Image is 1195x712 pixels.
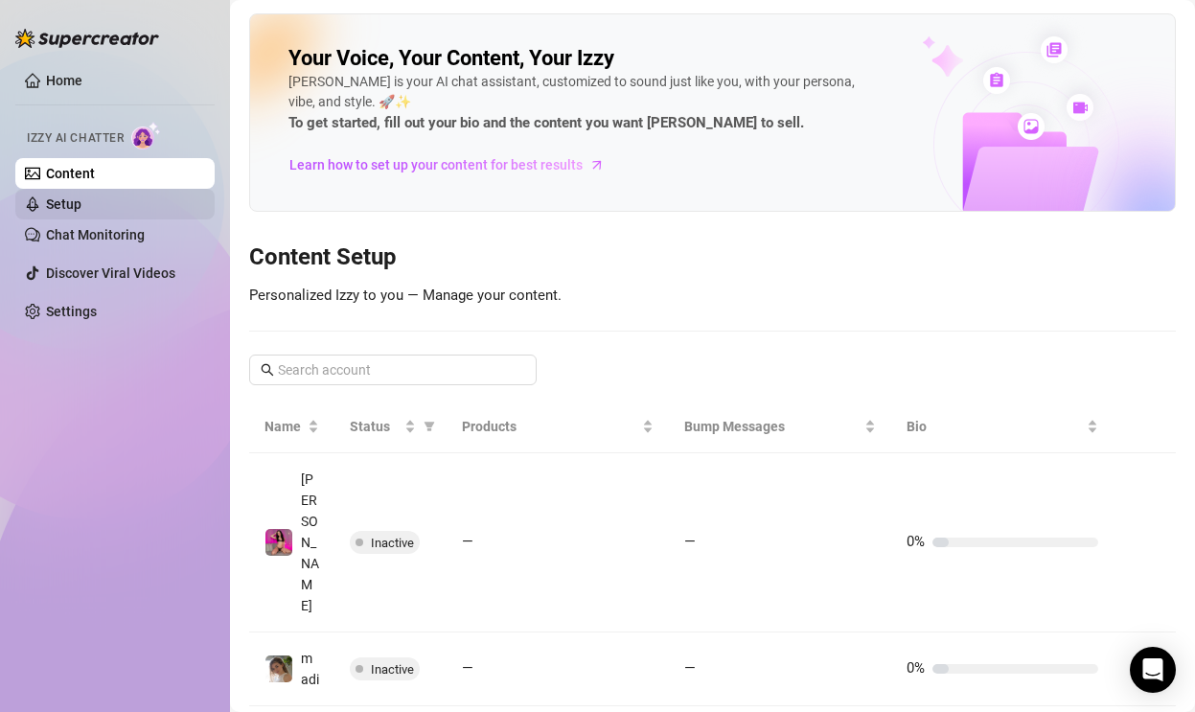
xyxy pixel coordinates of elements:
[288,114,804,131] strong: To get started, fill out your bio and the content you want [PERSON_NAME] to sell.
[462,533,473,550] span: —
[27,129,124,148] span: Izzy AI Chatter
[288,72,863,135] div: [PERSON_NAME] is your AI chat assistant, customized to sound just like you, with your persona, vi...
[15,29,159,48] img: logo-BBDzfeDw.svg
[907,416,1083,437] span: Bio
[249,401,334,453] th: Name
[350,416,401,437] span: Status
[447,401,669,453] th: Products
[684,659,696,677] span: —
[301,471,319,613] span: [PERSON_NAME]
[46,304,97,319] a: Settings
[684,416,861,437] span: Bump Messages
[46,166,95,181] a: Content
[46,73,82,88] a: Home
[288,149,619,180] a: Learn how to set up your content for best results
[288,45,614,72] h2: Your Voice, Your Content, Your Izzy
[264,416,304,437] span: Name
[46,265,175,281] a: Discover Viral Videos
[334,401,447,453] th: Status
[261,363,274,377] span: search
[420,412,439,441] span: filter
[462,659,473,677] span: —
[462,416,638,437] span: Products
[278,359,510,380] input: Search account
[46,227,145,242] a: Chat Monitoring
[265,655,292,682] img: madi
[131,122,161,149] img: AI Chatter
[265,529,292,556] img: liz
[46,196,81,212] a: Setup
[301,651,319,687] span: madi
[371,536,414,550] span: Inactive
[878,15,1175,211] img: ai-chatter-content-library-cLFOSyPT.png
[249,287,562,304] span: Personalized Izzy to you — Manage your content.
[249,242,1176,273] h3: Content Setup
[1130,647,1176,693] div: Open Intercom Messenger
[907,659,925,677] span: 0%
[669,401,891,453] th: Bump Messages
[289,154,583,175] span: Learn how to set up your content for best results
[891,401,1114,453] th: Bio
[424,421,435,432] span: filter
[907,533,925,550] span: 0%
[684,533,696,550] span: —
[371,662,414,677] span: Inactive
[587,155,607,174] span: arrow-right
